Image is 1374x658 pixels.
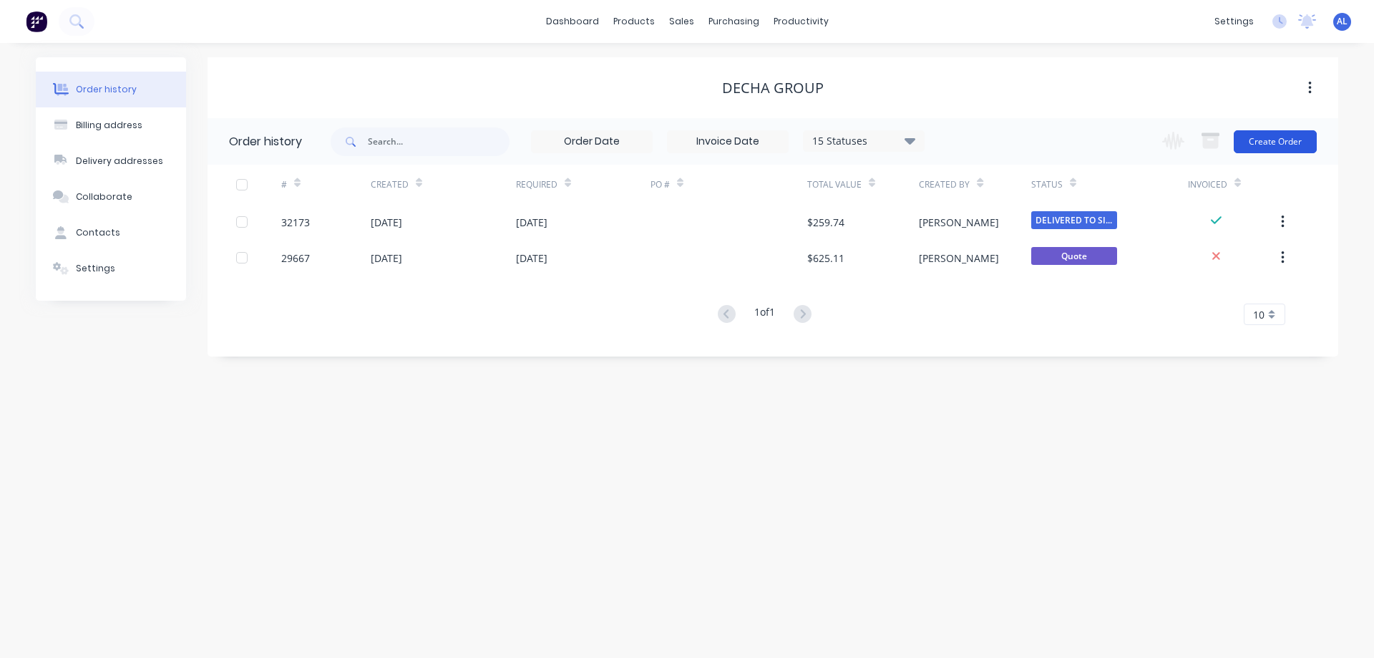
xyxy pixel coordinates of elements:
div: Invoiced [1188,178,1227,191]
div: Collaborate [76,190,132,203]
div: $625.11 [807,251,844,266]
div: Created By [919,165,1030,204]
span: AL [1337,15,1348,28]
div: products [606,11,662,32]
a: dashboard [539,11,606,32]
button: Collaborate [36,179,186,215]
div: Billing address [76,119,142,132]
div: Total Value [807,178,862,191]
button: Order history [36,72,186,107]
div: DECHA GROUP [722,79,824,97]
div: [DATE] [516,251,547,266]
div: # [281,178,287,191]
div: Contacts [76,226,120,239]
div: 1 of 1 [754,304,775,325]
div: [PERSON_NAME] [919,215,999,230]
div: Settings [76,262,115,275]
input: Order Date [532,131,652,153]
div: Status [1031,165,1188,204]
input: Invoice Date [668,131,788,153]
div: PO # [651,178,670,191]
button: Settings [36,251,186,286]
div: Order history [229,133,302,150]
button: Contacts [36,215,186,251]
div: Order history [76,83,137,96]
div: Total Value [807,165,919,204]
div: # [281,165,371,204]
div: Created [371,165,516,204]
div: productivity [766,11,836,32]
div: $259.74 [807,215,844,230]
div: Created By [919,178,970,191]
div: Required [516,165,651,204]
div: [PERSON_NAME] [919,251,999,266]
div: Delivery addresses [76,155,163,168]
div: 29667 [281,251,310,266]
img: Factory [26,11,47,32]
span: Quote [1031,247,1117,265]
button: Delivery addresses [36,143,186,179]
button: Billing address [36,107,186,143]
div: 32173 [281,215,310,230]
div: Invoiced [1188,165,1277,204]
div: purchasing [701,11,766,32]
div: settings [1207,11,1261,32]
span: 10 [1253,307,1265,322]
div: [DATE] [516,215,547,230]
div: [DATE] [371,215,402,230]
button: Create Order [1234,130,1317,153]
div: PO # [651,165,807,204]
div: sales [662,11,701,32]
div: [DATE] [371,251,402,266]
div: Created [371,178,409,191]
input: Search... [368,127,510,156]
div: 15 Statuses [804,133,924,149]
span: DELIVERED TO SI... [1031,211,1117,229]
div: Required [516,178,557,191]
div: Status [1031,178,1063,191]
